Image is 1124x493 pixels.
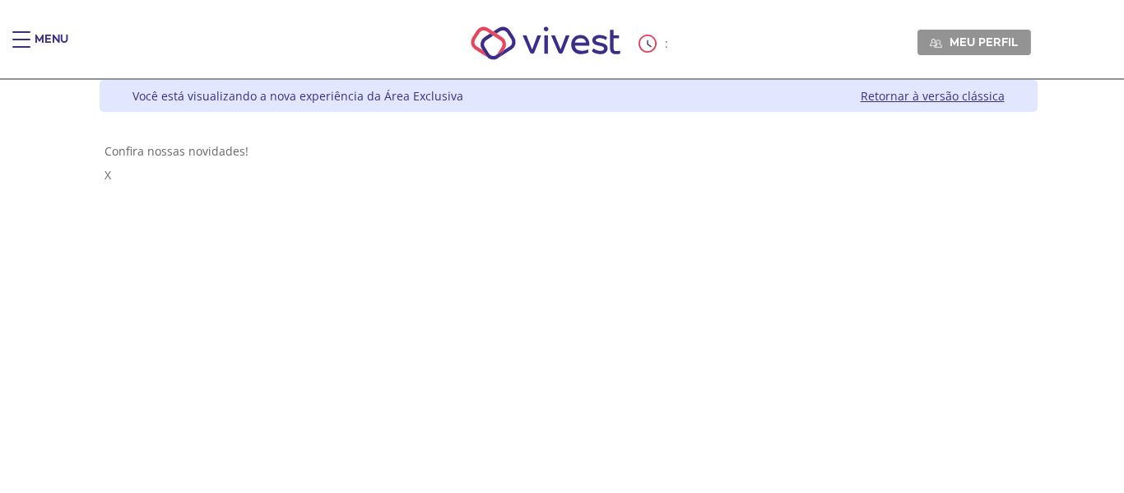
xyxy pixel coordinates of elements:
span: Meu perfil [950,35,1018,49]
a: Retornar à versão clássica [861,88,1005,104]
span: X [105,167,111,183]
div: Confira nossas novidades! [105,143,1033,159]
a: Meu perfil [917,30,1031,54]
div: Você está visualizando a nova experiência da Área Exclusiva [132,88,463,104]
img: Vivest [453,8,639,78]
img: Meu perfil [930,37,942,49]
div: Menu [35,31,68,64]
div: : [639,35,671,53]
div: Vivest [87,80,1038,493]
